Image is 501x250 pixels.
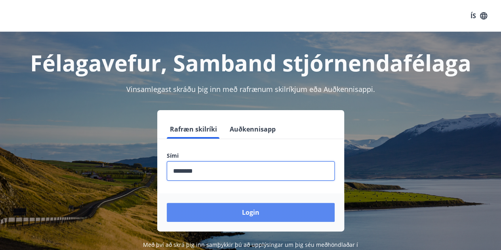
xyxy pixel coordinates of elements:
[227,120,279,139] button: Auðkennisapp
[167,152,335,160] label: Sími
[10,48,491,78] h1: Félagavefur, Samband stjórnendafélaga
[167,203,335,222] button: Login
[126,84,375,94] span: Vinsamlegast skráðu þig inn með rafrænum skilríkjum eða Auðkennisappi.
[167,120,220,139] button: Rafræn skilríki
[466,9,491,23] button: ÍS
